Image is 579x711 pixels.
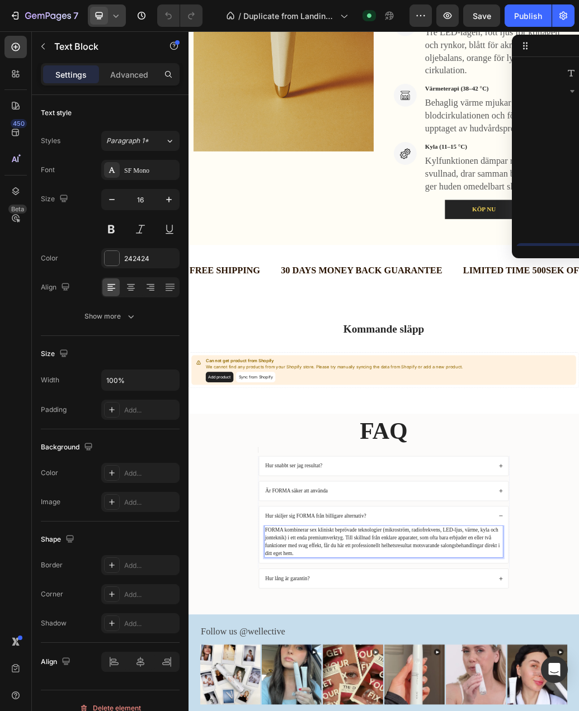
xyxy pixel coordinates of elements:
div: Size [41,192,70,207]
div: Open Intercom Messenger [541,656,568,683]
div: Rich Text Editor. Editing area: main [158,399,437,423]
button: Publish [505,4,552,27]
div: Image [41,497,60,507]
span: Save [473,11,491,21]
button: Add product [30,585,77,603]
div: Styles [41,136,60,146]
button: Paragraph 1* [101,131,180,151]
button: Sync from Shopify [82,585,149,603]
p: Settings [55,69,87,80]
div: Rich Text Editor. Editing area: main [1,399,124,423]
span: / [238,10,241,22]
p: Can not get product from Shopify [30,561,472,572]
div: Add... [124,468,177,478]
span: Duplicate from Landing Page - [DATE] 15:18:09 [243,10,336,22]
div: Show more [84,311,136,322]
div: Align [41,655,73,670]
div: Beta [8,205,27,214]
div: Size [41,347,70,362]
div: Align [41,280,72,295]
p: We cannot find any products from your Shopify store. Please try manually syncing the data from Sh... [30,572,472,583]
span: Paragraph 1* [106,136,149,146]
div: Add... [124,619,177,629]
p: 7 [73,9,78,22]
button: Save [463,4,500,27]
input: Auto [102,370,179,390]
div: 450 [11,119,27,128]
p: Text Block [54,40,149,53]
div: Color [41,253,58,263]
div: Shape [41,532,77,547]
button: KÖP NU [441,290,575,323]
button: Show more [41,306,180,326]
div: Font [41,165,55,175]
div: Undo/Redo [157,4,203,27]
p: 30 DAYS MONEY BACK GUARANTEE [159,400,436,421]
div: Add... [124,590,177,600]
div: 242424 [124,254,177,264]
div: Add... [124,405,177,415]
div: Text style [41,108,72,118]
div: Width [41,375,59,385]
p: Advanced [110,69,148,80]
p: FREE SHIPPING [2,400,123,421]
div: Publish [514,10,542,22]
div: Add... [124,497,177,508]
div: Padding [41,405,67,415]
div: SF Mono [124,165,177,176]
div: Background [41,440,95,455]
div: Border [41,560,63,570]
div: Corner [41,589,63,599]
div: KÖP NU [488,298,528,314]
div: Shadow [41,618,67,628]
iframe: Design area [189,31,579,711]
button: 7 [4,4,83,27]
div: Color [41,468,58,478]
div: Add... [124,561,177,571]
